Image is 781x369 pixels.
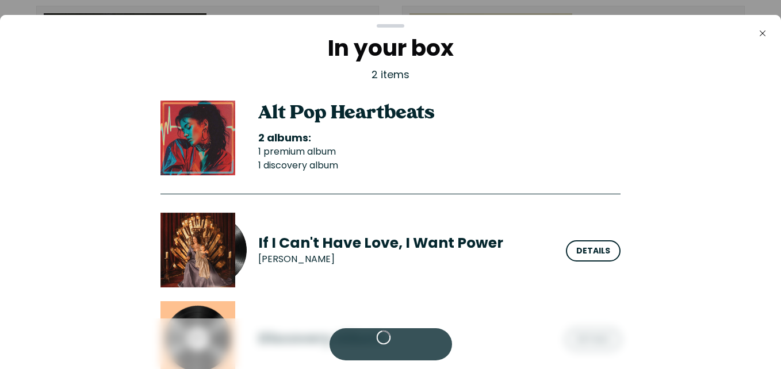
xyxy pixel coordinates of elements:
[258,252,335,266] p: [PERSON_NAME]
[160,37,621,60] h2: In your box
[258,103,621,124] h2: Alt Pop Heartbeats
[258,145,621,159] li: 1 premium album
[258,131,621,145] h3: 2 albums:
[258,159,621,172] li: 1 discovery album
[576,244,610,256] div: Details
[160,67,621,82] p: 2 items
[160,213,621,287] button: If I Can't Have Love, I Want Power artworkIf I Can't Have Love, I Want Power [PERSON_NAME] Details
[258,234,552,252] h3: If I Can't Have Love, I Want Power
